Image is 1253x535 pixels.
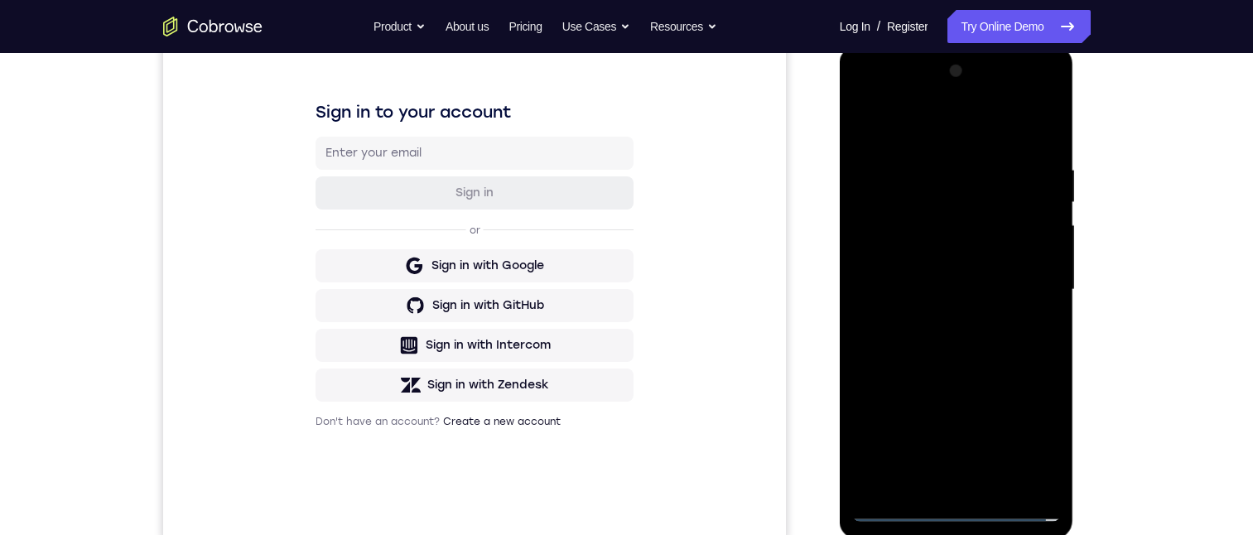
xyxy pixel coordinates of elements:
[947,10,1090,43] a: Try Online Demo
[303,237,320,250] p: or
[373,10,426,43] button: Product
[887,10,928,43] a: Register
[163,17,263,36] a: Go to the home page
[152,302,470,335] button: Sign in with GitHub
[152,263,470,296] button: Sign in with Google
[152,382,470,415] button: Sign in with Zendesk
[508,10,542,43] a: Pricing
[446,10,489,43] a: About us
[263,350,388,367] div: Sign in with Intercom
[268,271,381,287] div: Sign in with Google
[650,10,717,43] button: Resources
[152,342,470,375] button: Sign in with Intercom
[269,311,381,327] div: Sign in with GitHub
[152,428,470,441] p: Don't have an account?
[280,429,398,441] a: Create a new account
[264,390,386,407] div: Sign in with Zendesk
[562,10,630,43] button: Use Cases
[840,10,870,43] a: Log In
[877,17,880,36] span: /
